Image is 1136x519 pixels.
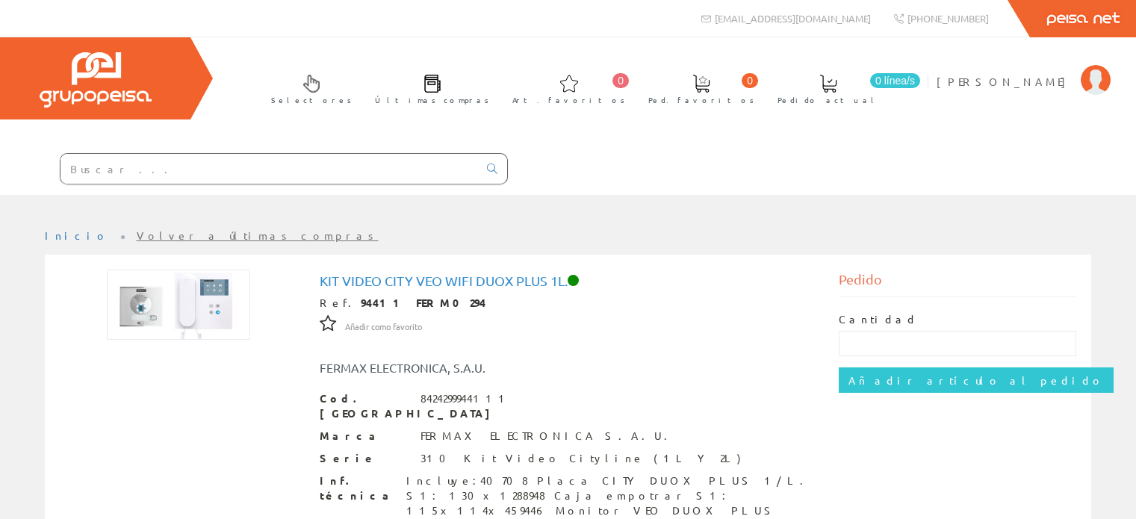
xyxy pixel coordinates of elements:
[375,93,489,108] span: Últimas compras
[839,270,1076,297] div: Pedido
[107,270,250,340] img: Foto artículo Kit video city veo wifi duox plus 1L. (192x94.464)
[907,12,989,25] span: [PHONE_NUMBER]
[256,62,359,114] a: Selectores
[320,273,817,288] h1: Kit video city veo wifi duox plus 1L.
[937,62,1111,76] a: [PERSON_NAME]
[137,229,379,242] a: Volver a últimas compras
[45,229,108,242] a: Inicio
[715,12,871,25] span: [EMAIL_ADDRESS][DOMAIN_NAME]
[839,312,918,327] label: Cantidad
[742,73,758,88] span: 0
[870,73,920,88] span: 0 línea/s
[320,296,817,311] div: Ref.
[360,62,497,114] a: Últimas compras
[361,296,486,309] strong: 94411 FERM0294
[320,391,409,421] span: Cod. [GEOGRAPHIC_DATA]
[648,93,754,108] span: Ped. favoritos
[420,451,741,466] div: 310 Kit Video Cityline (1L Y 2L)
[420,429,677,444] div: FERMAX ELECTRONICA S.A.U.
[512,93,625,108] span: Art. favoritos
[612,73,629,88] span: 0
[937,74,1073,89] span: [PERSON_NAME]
[40,52,152,108] img: Grupo Peisa
[345,319,422,332] a: Añadir como favorito
[60,154,478,184] input: Buscar ...
[345,321,422,333] span: Añadir como favorito
[320,451,409,466] span: Serie
[320,473,395,503] span: Inf. técnica
[320,429,409,444] span: Marca
[777,93,879,108] span: Pedido actual
[839,367,1114,393] input: Añadir artículo al pedido
[271,93,352,108] span: Selectores
[308,359,612,376] div: FERMAX ELECTRONICA, S.A.U.
[420,391,511,406] div: 8424299944111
